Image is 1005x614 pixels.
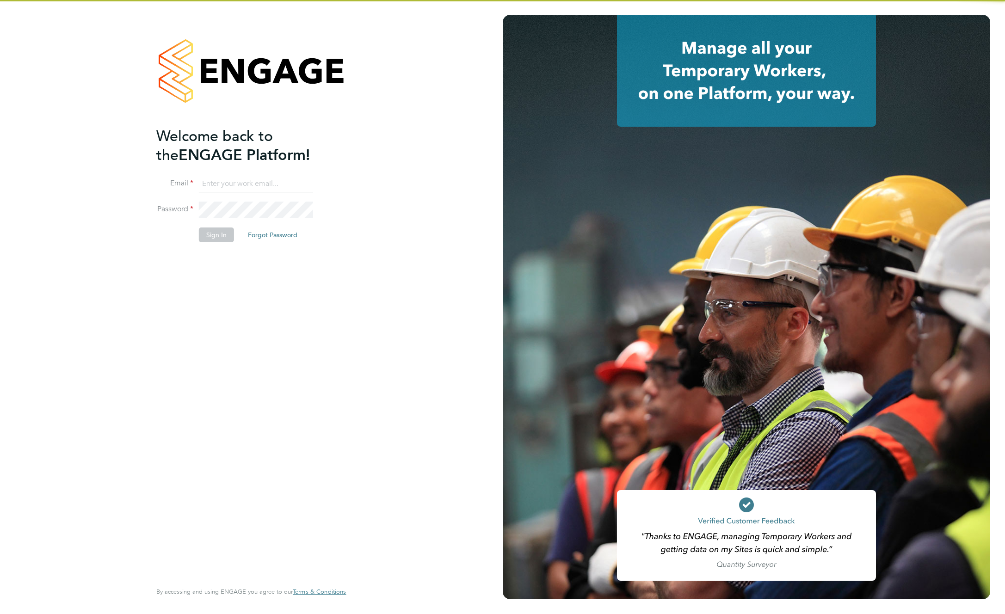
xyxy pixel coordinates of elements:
[240,227,305,242] button: Forgot Password
[156,204,193,214] label: Password
[156,127,273,164] span: Welcome back to the
[199,176,313,192] input: Enter your work email...
[156,178,193,188] label: Email
[156,127,337,165] h2: ENGAGE Platform!
[199,227,234,242] button: Sign In
[293,588,346,596] a: Terms & Conditions
[156,588,346,596] span: By accessing and using ENGAGE you agree to our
